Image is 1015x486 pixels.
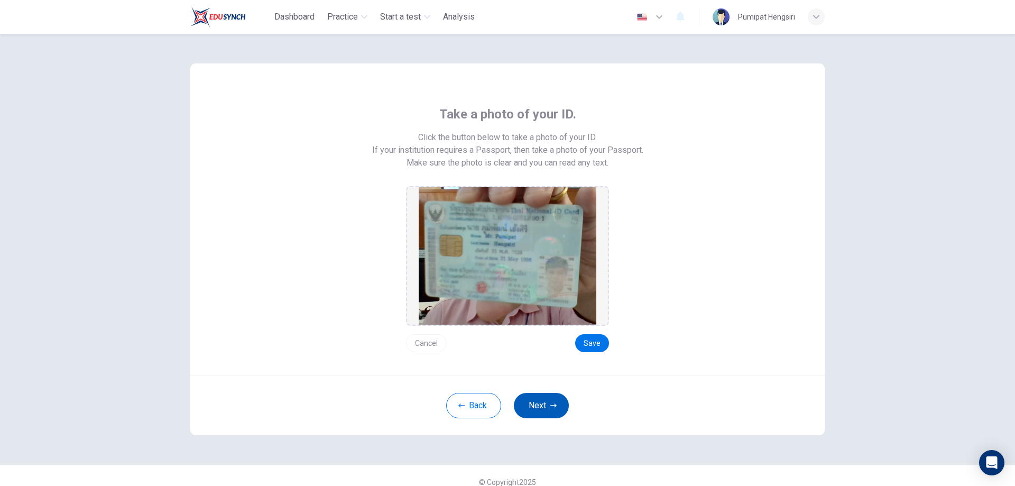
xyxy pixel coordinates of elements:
[327,11,358,23] span: Practice
[406,334,447,352] button: Cancel
[270,7,319,26] button: Dashboard
[376,7,435,26] button: Start a test
[713,8,730,25] img: Profile picture
[738,11,795,23] div: Pumipat Hengsiri
[190,6,246,27] img: Train Test logo
[190,6,270,27] a: Train Test logo
[446,393,501,418] button: Back
[380,11,421,23] span: Start a test
[443,11,475,23] span: Analysis
[419,187,596,325] img: preview screemshot
[439,7,479,26] button: Analysis
[514,393,569,418] button: Next
[274,11,315,23] span: Dashboard
[575,334,609,352] button: Save
[635,13,649,21] img: en
[407,157,608,169] span: Make sure the photo is clear and you can read any text.
[323,7,372,26] button: Practice
[439,106,576,123] span: Take a photo of your ID.
[979,450,1004,475] div: Open Intercom Messenger
[372,131,643,157] span: Click the button below to take a photo of your ID. If your institution requires a Passport, then ...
